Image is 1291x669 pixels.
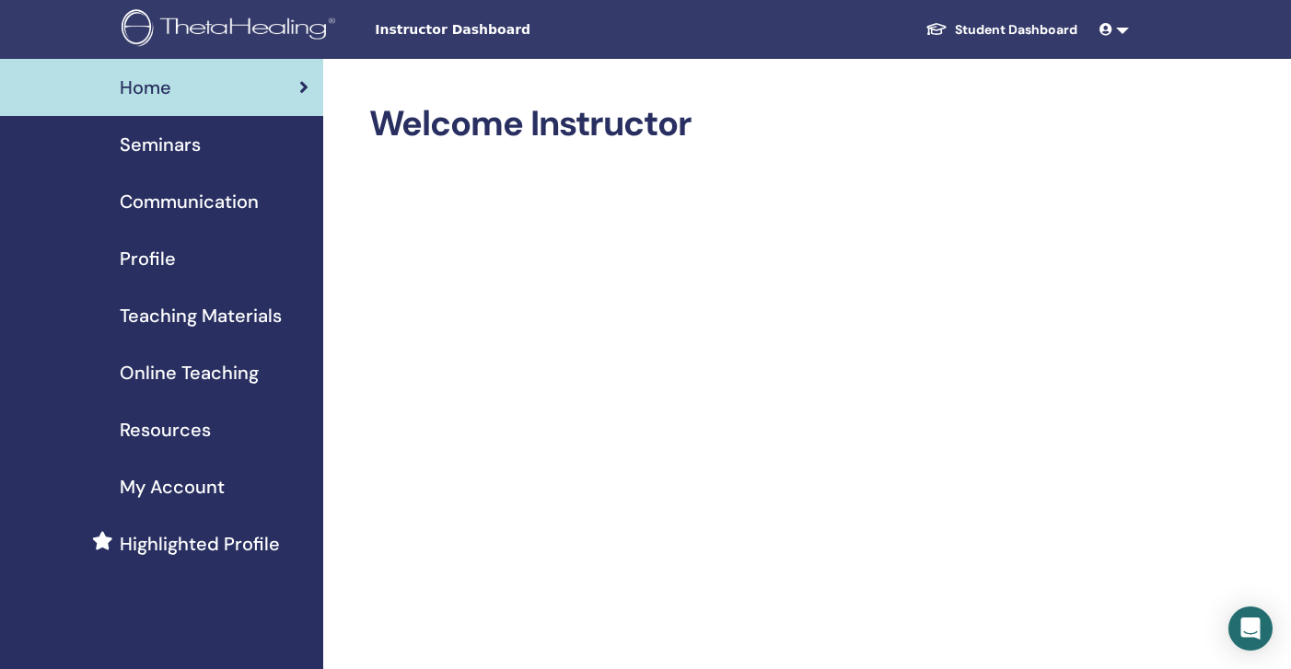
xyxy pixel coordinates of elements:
span: Online Teaching [120,359,259,386]
span: Instructor Dashboard [375,20,651,40]
span: Communication [120,188,259,215]
span: Resources [120,416,211,444]
span: Profile [120,245,176,272]
span: My Account [120,473,225,501]
span: Teaching Materials [120,302,282,329]
span: Highlighted Profile [120,530,280,558]
span: Home [120,74,171,101]
span: Seminars [120,131,201,158]
a: Student Dashboard [911,13,1092,47]
img: graduation-cap-white.svg [925,21,948,37]
img: logo.png [122,9,342,51]
div: Open Intercom Messenger [1228,606,1273,651]
h2: Welcome Instructor [369,103,1126,145]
